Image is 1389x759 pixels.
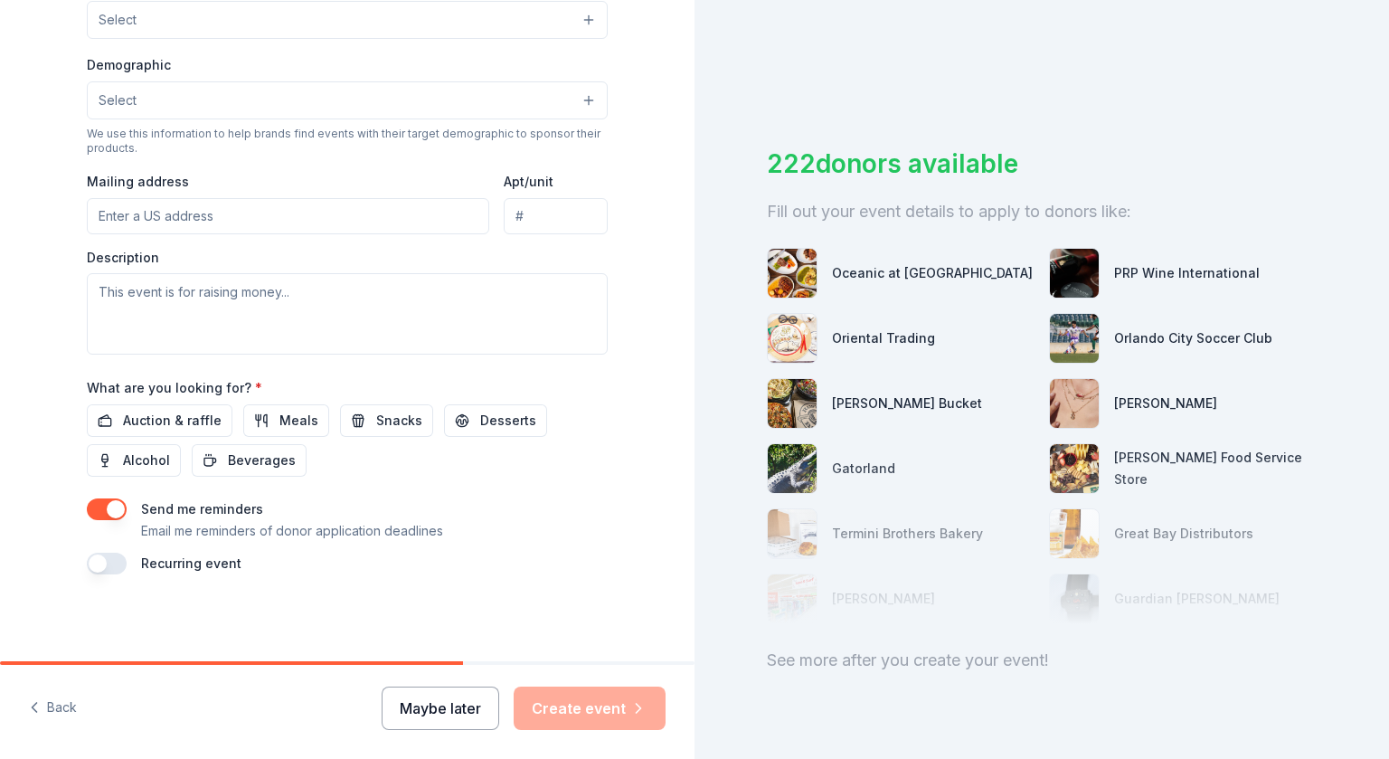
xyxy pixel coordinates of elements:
[340,404,433,437] button: Snacks
[504,173,553,191] label: Apt/unit
[123,450,170,471] span: Alcohol
[87,1,608,39] button: Select
[382,687,499,730] button: Maybe later
[376,410,422,432] span: Snacks
[768,314,817,363] img: photo for Oriental Trading
[768,249,817,298] img: photo for Oceanic at Pompano Beach
[192,444,307,477] button: Beverages
[123,410,222,432] span: Auction & raffle
[87,127,608,156] div: We use this information to help brands find events with their target demographic to sponsor their...
[767,145,1317,183] div: 222 donors available
[87,173,189,191] label: Mailing address
[1050,249,1099,298] img: photo for PRP Wine International
[87,81,608,119] button: Select
[832,393,982,414] div: [PERSON_NAME] Bucket
[99,9,137,31] span: Select
[480,410,536,432] span: Desserts
[87,56,171,74] label: Demographic
[1050,379,1099,428] img: photo for Kendra Scott
[1114,327,1272,349] div: Orlando City Soccer Club
[1114,262,1260,284] div: PRP Wine International
[141,555,241,571] label: Recurring event
[1114,393,1217,414] div: [PERSON_NAME]
[767,197,1317,226] div: Fill out your event details to apply to donors like:
[444,404,547,437] button: Desserts
[99,90,137,111] span: Select
[279,410,318,432] span: Meals
[832,327,935,349] div: Oriental Trading
[29,689,77,727] button: Back
[87,379,262,397] label: What are you looking for?
[87,444,181,477] button: Alcohol
[1050,314,1099,363] img: photo for Orlando City Soccer Club
[243,404,329,437] button: Meals
[767,646,1317,675] div: See more after you create your event!
[141,501,263,517] label: Send me reminders
[87,249,159,267] label: Description
[141,520,443,542] p: Email me reminders of donor application deadlines
[832,262,1033,284] div: Oceanic at [GEOGRAPHIC_DATA]
[87,198,489,234] input: Enter a US address
[87,404,232,437] button: Auction & raffle
[504,198,608,234] input: #
[768,379,817,428] img: photo for Rusty Bucket
[228,450,296,471] span: Beverages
